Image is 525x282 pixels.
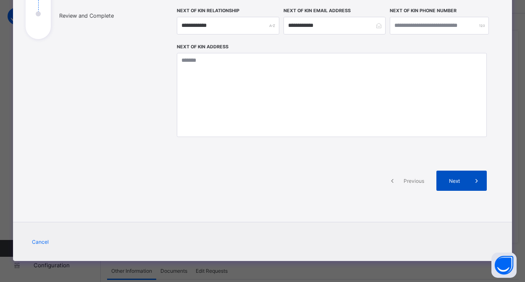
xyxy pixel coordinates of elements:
[177,8,239,13] label: Next of Kin Relationship
[283,8,351,13] label: Next of Kin Email Address
[177,44,228,50] label: Next of Kin Address
[402,178,425,184] span: Previous
[390,8,457,13] label: Next of Kin Phone Number
[32,239,49,245] span: Cancel
[491,253,517,278] button: Open asap
[443,178,467,184] span: Next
